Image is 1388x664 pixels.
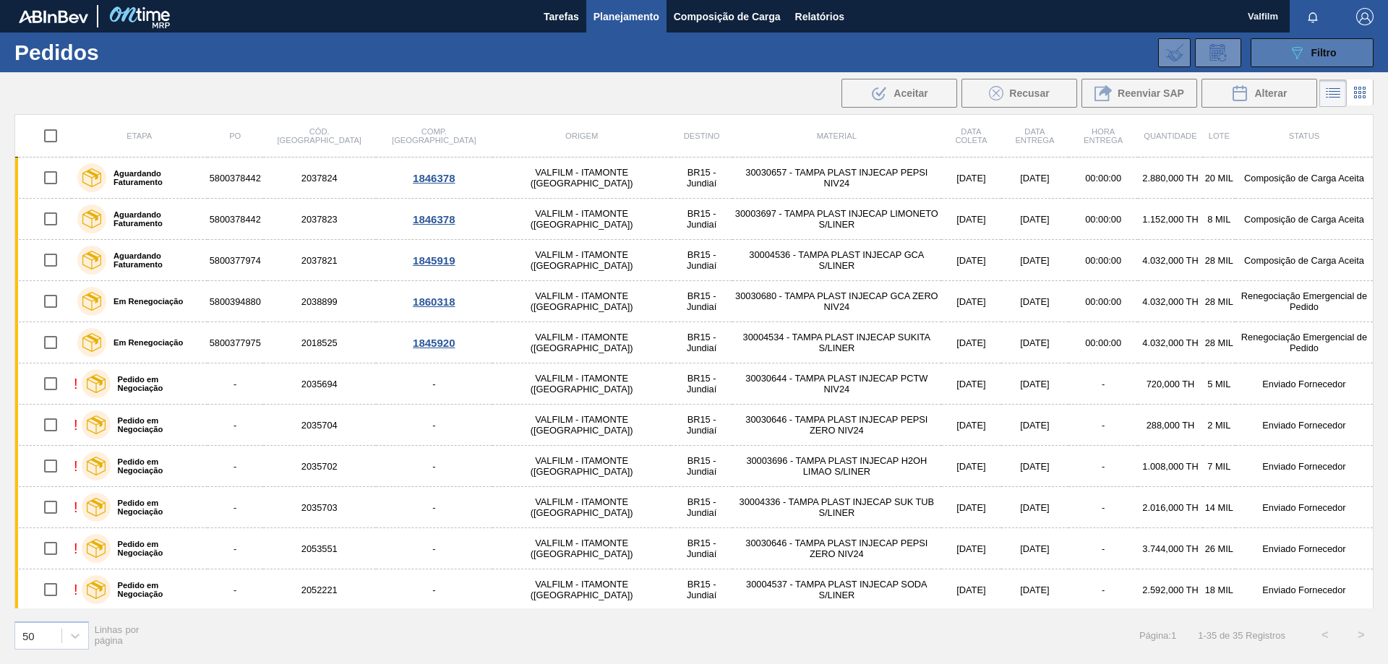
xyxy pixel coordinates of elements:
td: 2035702 [263,446,376,487]
span: Material [817,131,857,140]
td: 30003697 - TAMPA PLAST INJECAP LIMONETO S/LINER [732,199,941,240]
td: [DATE] [1001,281,1068,322]
td: 288,000 TH [1138,405,1202,446]
td: BR15 - Jundiaí [671,158,732,199]
td: Composição de Carga Aceita [1235,199,1374,240]
h1: Pedidos [14,44,231,61]
span: Quantidade [1144,131,1196,140]
span: Recusar [1009,87,1049,99]
td: [DATE] [941,487,1001,528]
td: [DATE] [1001,569,1068,611]
td: 2037821 [263,240,376,281]
td: - [207,569,263,611]
td: - [376,363,492,405]
td: Enviado Fornecedor [1235,528,1374,569]
td: [DATE] [1001,322,1068,363]
td: BR15 - Jundiaí [671,446,732,487]
td: BR15 - Jundiaí [671,363,732,405]
td: [DATE] [1001,405,1068,446]
div: Visão em Cards [1347,79,1374,107]
span: Cód. [GEOGRAPHIC_DATA] [278,127,361,145]
td: 1.152,000 TH [1138,199,1202,240]
td: [DATE] [941,405,1001,446]
td: 30004537 - TAMPA PLAST INJECAP SODA S/LINER [732,569,941,611]
span: Alterar [1254,87,1287,99]
td: [DATE] [1001,158,1068,199]
td: 00:00:00 [1068,281,1138,322]
div: Visão em Lista [1319,79,1347,107]
td: 30004336 - TAMPA PLAST INJECAP SUK TUB S/LINER [732,487,941,528]
label: Aguardando Faturamento [106,210,202,228]
a: !Pedido em Negociação-2052221-VALFILM - ITAMONTE ([GEOGRAPHIC_DATA])BR15 - Jundiaí30004537 - TAMP... [15,569,1374,611]
td: - [207,446,263,487]
a: !Pedido em Negociação-2053551-VALFILM - ITAMONTE ([GEOGRAPHIC_DATA])BR15 - Jundiaí30030646 - TAMP... [15,528,1374,569]
td: - [207,487,263,528]
a: !Pedido em Negociação-2035702-VALFILM - ITAMONTE ([GEOGRAPHIC_DATA])BR15 - Jundiaí30003696 - TAMP... [15,446,1374,487]
td: [DATE] [941,322,1001,363]
td: BR15 - Jundiaí [671,528,732,569]
span: Comp. [GEOGRAPHIC_DATA] [392,127,476,145]
label: Aguardando Faturamento [106,251,202,269]
span: Planejamento [594,8,659,25]
td: [DATE] [941,281,1001,322]
td: 5800394880 [207,281,263,322]
td: Enviado Fornecedor [1235,487,1374,528]
td: 28 MIL [1203,322,1235,363]
a: !Pedido em Negociação-2035704-VALFILM - ITAMONTE ([GEOGRAPHIC_DATA])BR15 - Jundiaí30030646 - TAMP... [15,405,1374,446]
span: Hora Entrega [1084,127,1123,145]
td: [DATE] [1001,240,1068,281]
span: Data Entrega [1015,127,1054,145]
div: Importar Negociações dos Pedidos [1158,38,1191,67]
td: Enviado Fornecedor [1235,363,1374,405]
div: ! [74,499,78,516]
button: < [1307,617,1343,653]
td: 5800378442 [207,158,263,199]
div: ! [74,540,78,557]
td: Enviado Fornecedor [1235,405,1374,446]
td: VALFILM - ITAMONTE ([GEOGRAPHIC_DATA]) [492,446,671,487]
span: Tarefas [544,8,579,25]
div: ! [74,458,78,475]
td: [DATE] [1001,446,1068,487]
td: VALFILM - ITAMONTE ([GEOGRAPHIC_DATA]) [492,569,671,611]
div: Alterar Pedido [1201,79,1317,108]
td: 30004536 - TAMPA PLAST INJECAP GCA S/LINER [732,240,941,281]
td: Composição de Carga Aceita [1235,240,1374,281]
td: 30030646 - TAMPA PLAST INJECAP PEPSI ZERO NIV24 [732,405,941,446]
div: 1846378 [378,213,490,225]
span: Etapa [127,131,152,140]
td: BR15 - Jundiaí [671,569,732,611]
td: VALFILM - ITAMONTE ([GEOGRAPHIC_DATA]) [492,199,671,240]
td: VALFILM - ITAMONTE ([GEOGRAPHIC_DATA]) [492,240,671,281]
button: Filtro [1251,38,1374,67]
td: [DATE] [941,199,1001,240]
td: [DATE] [1001,528,1068,569]
div: 1846378 [378,172,490,184]
td: BR15 - Jundiaí [671,281,732,322]
td: 30004534 - TAMPA PLAST INJECAP SUKITA S/LINER [732,322,941,363]
div: Recusar [961,79,1077,108]
td: 28 MIL [1203,281,1235,322]
div: Solicitação de Revisão de Pedidos [1195,38,1241,67]
td: - [376,446,492,487]
td: VALFILM - ITAMONTE ([GEOGRAPHIC_DATA]) [492,528,671,569]
label: Pedido em Negociação [111,499,202,516]
td: VALFILM - ITAMONTE ([GEOGRAPHIC_DATA]) [492,487,671,528]
td: [DATE] [941,158,1001,199]
td: 2.880,000 TH [1138,158,1202,199]
td: - [1068,446,1138,487]
span: 1 - 35 de 35 Registros [1198,630,1285,641]
img: Logout [1356,8,1374,25]
span: Filtro [1311,47,1337,59]
td: 5800377974 [207,240,263,281]
td: - [1068,487,1138,528]
td: 30030646 - TAMPA PLAST INJECAP PEPSI ZERO NIV24 [732,528,941,569]
span: Linhas por página [95,624,140,646]
td: 5800377975 [207,322,263,363]
span: PO [229,131,241,140]
label: Pedido em Negociação [111,540,202,557]
a: Aguardando Faturamento58003784422037824VALFILM - ITAMONTE ([GEOGRAPHIC_DATA])BR15 - Jundiaí300306... [15,158,1374,199]
td: 8 MIL [1203,199,1235,240]
td: BR15 - Jundiaí [671,240,732,281]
